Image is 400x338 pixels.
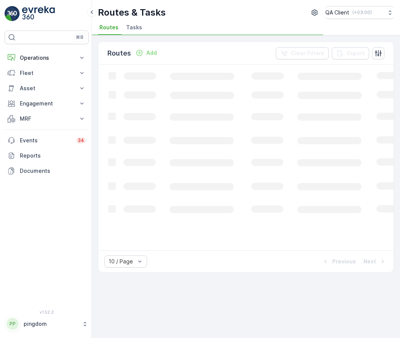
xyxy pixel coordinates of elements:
[20,115,74,123] p: MRF
[76,34,83,40] p: ⌘B
[20,137,72,144] p: Events
[99,24,118,31] span: Routes
[5,96,89,111] button: Engagement
[5,163,89,179] a: Documents
[325,6,394,19] button: QA Client(+03:00)
[347,49,365,57] p: Export
[5,111,89,126] button: MRF
[20,84,74,92] p: Asset
[24,320,78,328] p: pingdom
[107,48,131,59] p: Routes
[5,148,89,163] a: Reports
[291,49,324,57] p: Clear Filters
[363,258,376,265] p: Next
[20,69,74,77] p: Fleet
[20,167,86,175] p: Documents
[22,6,55,21] img: logo_light-DOdMpM7g.png
[321,257,357,266] button: Previous
[78,137,84,143] p: 34
[325,9,349,16] p: QA Client
[276,47,329,59] button: Clear Filters
[5,81,89,96] button: Asset
[5,65,89,81] button: Fleet
[5,6,20,21] img: logo
[5,316,89,332] button: PPpingdom
[352,10,372,16] p: ( +03:00 )
[5,310,89,314] span: v 1.52.2
[20,100,74,107] p: Engagement
[126,24,142,31] span: Tasks
[6,318,19,330] div: PP
[146,49,157,57] p: Add
[5,133,89,148] a: Events34
[20,54,74,62] p: Operations
[332,258,356,265] p: Previous
[5,50,89,65] button: Operations
[98,6,166,19] p: Routes & Tasks
[133,48,160,57] button: Add
[363,257,387,266] button: Next
[332,47,369,59] button: Export
[20,152,86,159] p: Reports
